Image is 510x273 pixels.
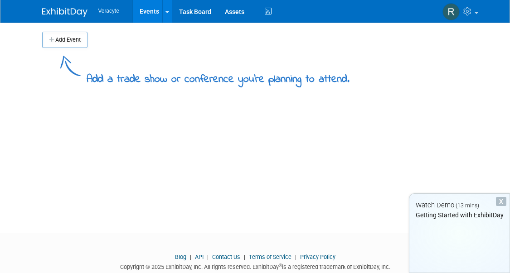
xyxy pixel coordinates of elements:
div: Add a trade show or conference you're planning to attend. [87,65,350,87]
span: | [242,254,248,260]
div: Watch Demo [409,201,510,210]
div: Dismiss [496,197,506,206]
span: (13 mins) [456,202,479,209]
a: Blog [175,254,186,260]
a: Privacy Policy [300,254,335,260]
div: Getting Started with ExhibitDay [409,211,510,220]
img: ExhibitDay [42,8,87,17]
span: | [205,254,211,260]
span: Veracyte [98,8,119,14]
span: | [188,254,194,260]
button: Add Event [42,32,87,48]
a: Contact Us [212,254,240,260]
img: Rhonda Eickhoff [442,3,460,20]
span: | [293,254,299,260]
sup: ® [279,263,282,268]
a: Terms of Service [249,254,291,260]
a: API [195,254,204,260]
